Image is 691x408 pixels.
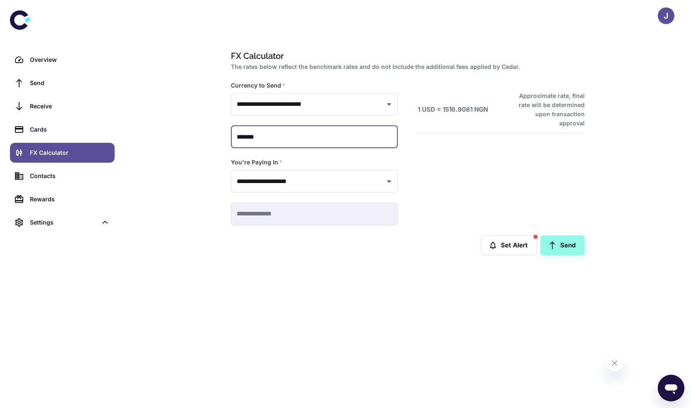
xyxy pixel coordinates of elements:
h6: Approximate rate, final rate will be determined upon transaction approval [510,91,585,128]
div: Settings [10,213,115,232]
label: Currency to Send [231,81,285,90]
div: FX Calculator [30,148,110,157]
a: FX Calculator [10,143,115,163]
iframe: Button to launch messaging window [658,375,684,401]
div: Contacts [30,171,110,181]
button: Open [383,98,395,110]
div: Send [30,78,110,88]
a: Send [10,73,115,93]
h6: 1 USD = 1516.9081 NGN [418,105,488,115]
div: Settings [30,218,97,227]
a: Contacts [10,166,115,186]
button: Open [383,176,395,187]
h1: FX Calculator [231,50,581,62]
button: J [658,7,674,24]
button: Set Alert [481,235,537,255]
div: Cards [30,125,110,134]
a: Receive [10,96,115,116]
div: Rewards [30,195,110,204]
a: Send [540,235,585,255]
a: Cards [10,120,115,139]
a: Overview [10,50,115,70]
a: Rewards [10,189,115,209]
iframe: Close message [606,355,623,371]
span: Hi. Need any help? [5,6,60,12]
label: You're Paying In [231,158,282,166]
div: Receive [30,102,110,111]
div: Overview [30,55,110,64]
